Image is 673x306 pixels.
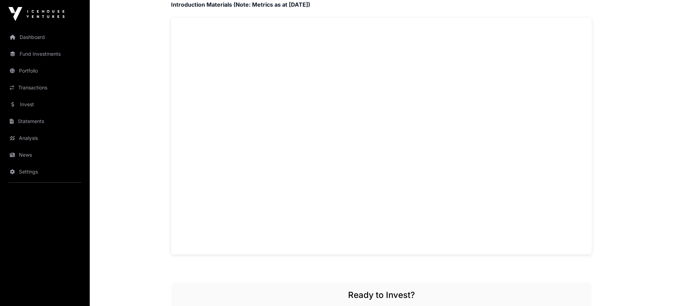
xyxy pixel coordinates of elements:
img: Icehouse Ventures Logo [8,7,64,21]
a: Invest [6,97,84,112]
strong: Introduction Materials (Note: Metrics as at [DATE]) [171,1,310,8]
a: Transactions [6,80,84,95]
a: Settings [6,164,84,179]
iframe: Chat Widget [638,272,673,306]
a: Fund Investments [6,46,84,62]
h2: Ready to Invest? [178,290,585,301]
a: News [6,147,84,163]
a: Dashboard [6,29,84,45]
a: Statements [6,114,84,129]
a: Portfolio [6,63,84,79]
a: Analysis [6,130,84,146]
